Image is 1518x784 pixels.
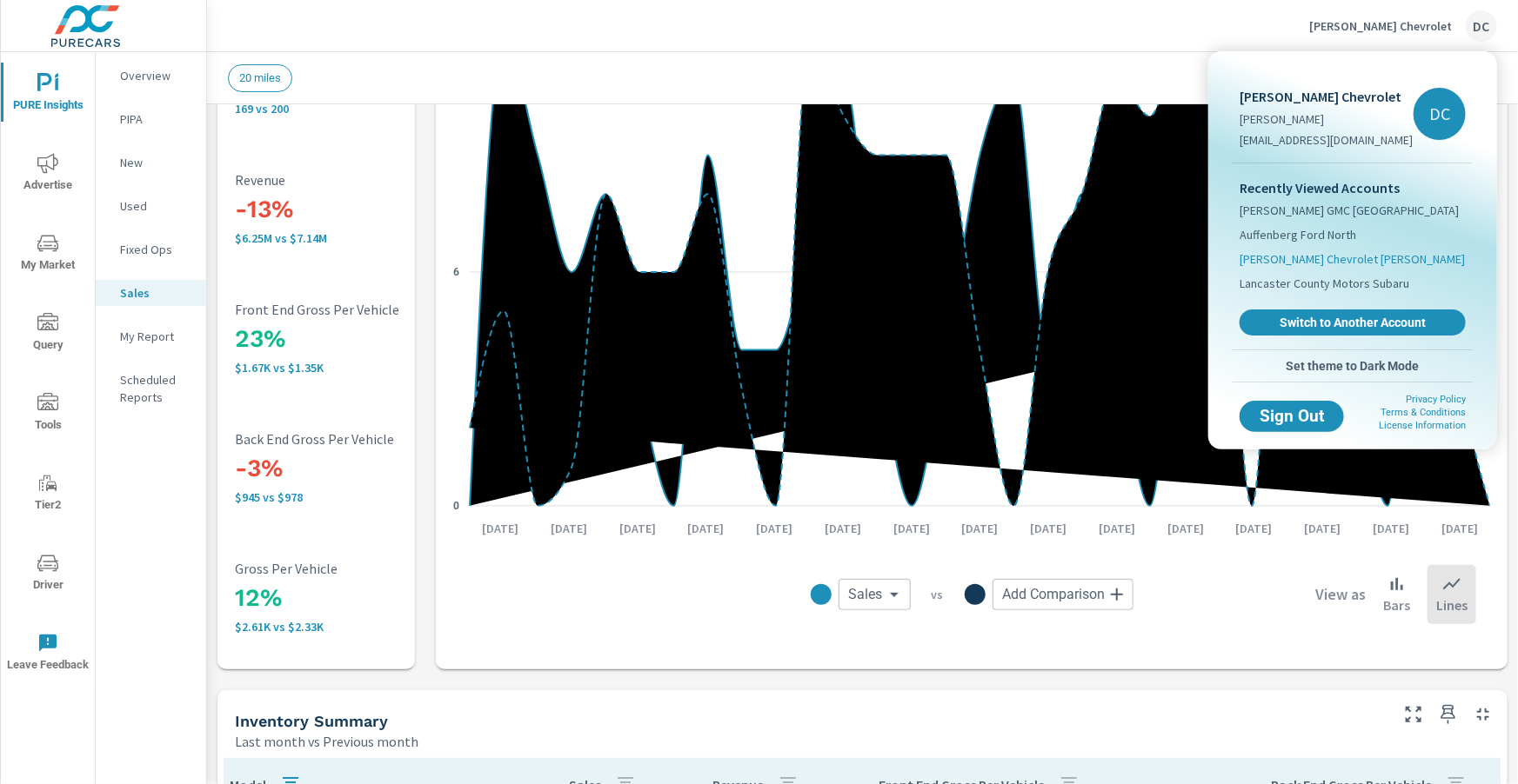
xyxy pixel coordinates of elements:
span: Auffenberg Ford North [1240,226,1356,243]
span: Set theme to Dark Mode [1240,358,1466,374]
a: License Information [1379,420,1466,431]
span: [PERSON_NAME] GMC [GEOGRAPHIC_DATA] [1240,202,1459,219]
p: [EMAIL_ADDRESS][DOMAIN_NAME] [1240,131,1413,149]
a: Privacy Policy [1406,394,1466,405]
span: Switch to Another Account [1249,315,1456,330]
button: Set theme to Dark Mode [1233,350,1473,382]
a: Terms & Conditions [1381,407,1466,418]
div: DC [1414,88,1466,140]
button: Sign Out [1240,401,1344,432]
p: [PERSON_NAME] Chevrolet [1240,86,1413,107]
span: Lancaster County Motors Subaru [1240,275,1409,292]
p: [PERSON_NAME] [1240,110,1413,128]
a: Switch to Another Account [1240,309,1466,336]
span: [PERSON_NAME] Chevrolet [PERSON_NAME] [1240,250,1465,268]
p: Recently Viewed Accounts [1240,177,1466,198]
span: Sign Out [1254,409,1330,424]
